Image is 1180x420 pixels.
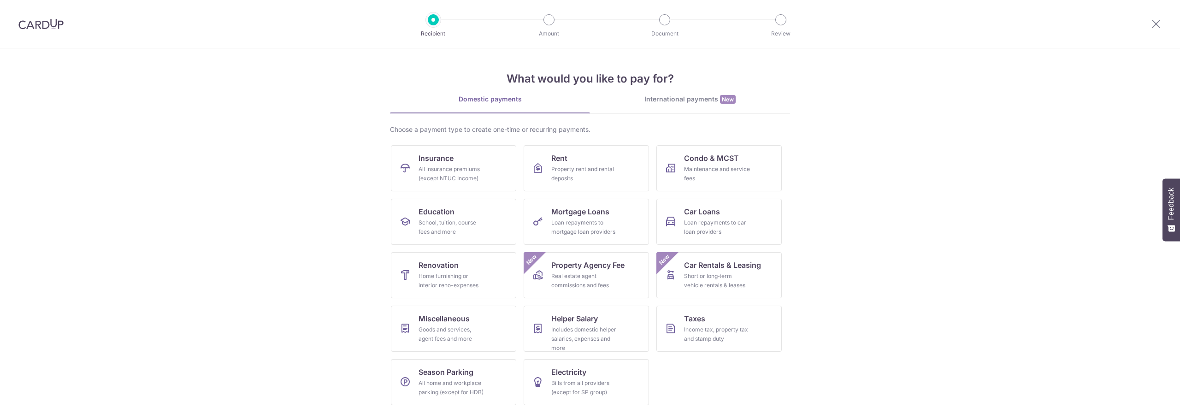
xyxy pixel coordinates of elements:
a: Mortgage LoansLoan repayments to mortgage loan providers [524,199,649,245]
a: TaxesIncome tax, property tax and stamp duty [656,306,782,352]
div: Loan repayments to car loan providers [684,218,750,237]
a: MiscellaneousGoods and services, agent fees and more [391,306,516,352]
span: Renovation [419,260,459,271]
span: Helper Salary [551,313,598,324]
span: Mortgage Loans [551,206,609,217]
a: Property Agency FeeReal estate agent commissions and feesNew [524,252,649,298]
span: New [524,252,539,267]
span: Property Agency Fee [551,260,625,271]
div: Short or long‑term vehicle rentals & leases [684,272,750,290]
a: Car Rentals & LeasingShort or long‑term vehicle rentals & leasesNew [656,252,782,298]
div: Includes domestic helper salaries, expenses and more [551,325,618,353]
a: Car LoansLoan repayments to car loan providers [656,199,782,245]
a: RenovationHome furnishing or interior reno-expenses [391,252,516,298]
p: Recipient [399,29,467,38]
a: InsuranceAll insurance premiums (except NTUC Income) [391,145,516,191]
span: Feedback [1167,188,1175,220]
p: Amount [515,29,583,38]
p: Document [631,29,699,38]
div: International payments [590,95,790,104]
span: Education [419,206,454,217]
div: School, tuition, course fees and more [419,218,485,237]
div: Loan repayments to mortgage loan providers [551,218,618,237]
span: Season Parking [419,367,473,378]
iframe: Opens a widget where you can find more information [1121,392,1171,415]
a: ElectricityBills from all providers (except for SP group) [524,359,649,405]
p: Review [747,29,815,38]
a: Season ParkingAll home and workplace parking (except for HDB) [391,359,516,405]
div: All home and workplace parking (except for HDB) [419,379,485,397]
span: New [720,95,736,104]
div: Home furnishing or interior reno-expenses [419,272,485,290]
span: Miscellaneous [419,313,470,324]
span: Insurance [419,153,454,164]
button: Feedback - Show survey [1162,178,1180,241]
a: RentProperty rent and rental deposits [524,145,649,191]
div: Bills from all providers (except for SP group) [551,379,618,397]
div: Goods and services, agent fees and more [419,325,485,343]
span: Rent [551,153,567,164]
span: Taxes [684,313,705,324]
a: EducationSchool, tuition, course fees and more [391,199,516,245]
a: Helper SalaryIncludes domestic helper salaries, expenses and more [524,306,649,352]
div: Property rent and rental deposits [551,165,618,183]
div: Domestic payments [390,95,590,104]
div: Income tax, property tax and stamp duty [684,325,750,343]
span: Electricity [551,367,586,378]
span: New [657,252,672,267]
span: Car Loans [684,206,720,217]
a: Condo & MCSTMaintenance and service fees [656,145,782,191]
span: Car Rentals & Leasing [684,260,761,271]
h4: What would you like to pay for? [390,71,790,87]
img: CardUp [18,18,64,30]
div: Real estate agent commissions and fees [551,272,618,290]
div: All insurance premiums (except NTUC Income) [419,165,485,183]
span: Condo & MCST [684,153,739,164]
div: Choose a payment type to create one-time or recurring payments. [390,125,790,134]
div: Maintenance and service fees [684,165,750,183]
